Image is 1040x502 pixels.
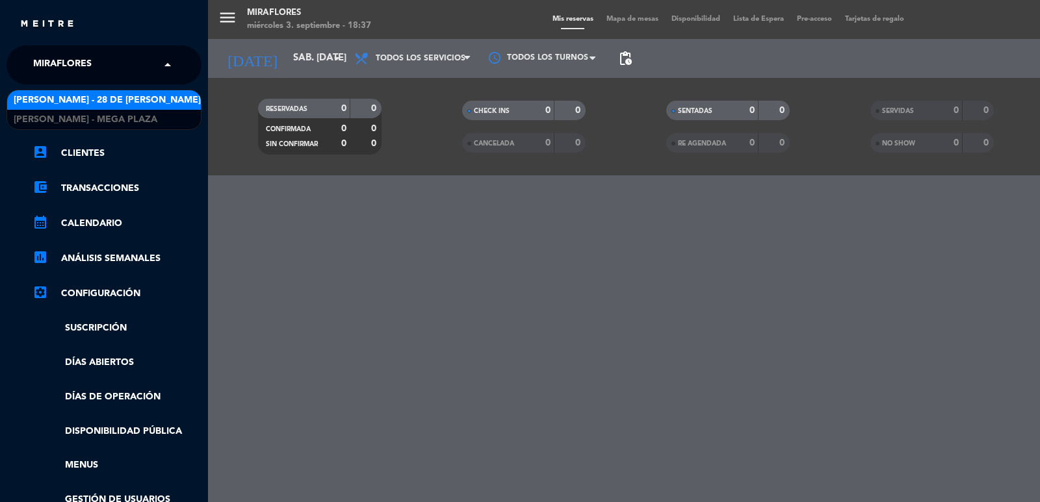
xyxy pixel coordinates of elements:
[32,424,201,439] a: Disponibilidad pública
[32,390,201,405] a: Días de Operación
[32,458,201,473] a: Menus
[14,112,157,127] span: [PERSON_NAME] - Mega Plaza
[32,355,201,370] a: Días abiertos
[32,181,201,196] a: account_balance_walletTransacciones
[32,145,201,161] a: account_boxClientes
[32,251,201,266] a: assessmentANÁLISIS SEMANALES
[32,321,201,336] a: Suscripción
[32,144,48,160] i: account_box
[19,19,75,29] img: MEITRE
[33,51,92,79] span: Miraflores
[32,214,48,230] i: calendar_month
[617,51,633,66] span: pending_actions
[32,286,201,301] a: Configuración
[32,249,48,265] i: assessment
[14,93,201,108] span: [PERSON_NAME] - 28 de [PERSON_NAME]
[32,216,201,231] a: calendar_monthCalendario
[32,284,48,300] i: settings_applications
[32,179,48,195] i: account_balance_wallet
